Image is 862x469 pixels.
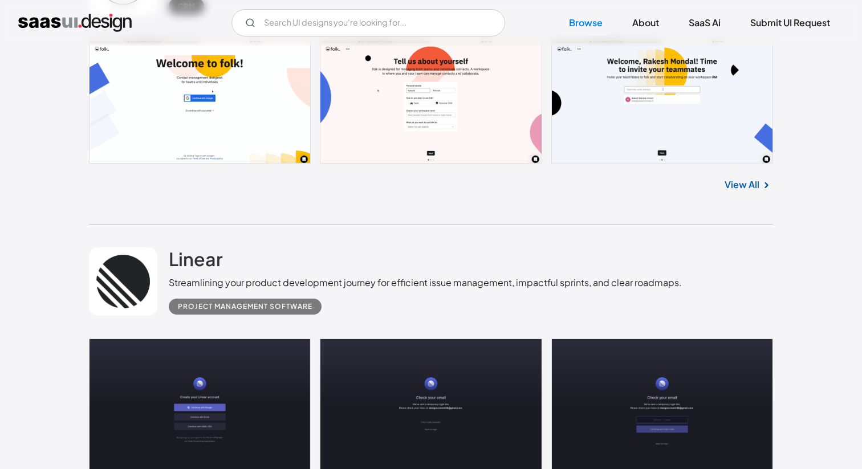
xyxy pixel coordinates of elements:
[169,276,682,289] div: Streamlining your product development journey for efficient issue management, impactful sprints, ...
[231,9,505,36] form: Email Form
[178,300,312,313] div: Project Management Software
[725,178,759,191] a: View All
[169,247,223,270] h2: Linear
[737,10,844,35] a: Submit UI Request
[675,10,734,35] a: SaaS Ai
[619,10,673,35] a: About
[231,9,505,36] input: Search UI designs you're looking for...
[555,10,616,35] a: Browse
[18,14,132,32] a: home
[169,247,223,276] a: Linear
